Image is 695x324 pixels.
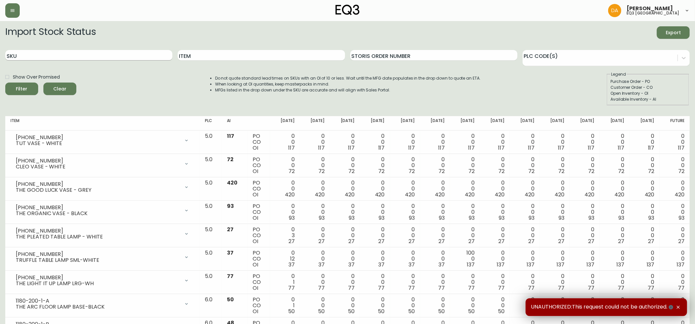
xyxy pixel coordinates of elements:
[365,250,385,268] div: 0 0
[627,11,679,15] h5: eq3 [GEOGRAPHIC_DATA]
[635,227,655,244] div: 0 0
[335,250,355,268] div: 0 0
[288,237,295,245] span: 27
[16,257,180,263] div: TRUFFLE TABLE LAMP SML-WHITE
[227,272,234,280] span: 77
[49,85,71,93] span: Clear
[498,167,505,175] span: 72
[348,144,355,152] span: 117
[485,133,505,151] div: 0 0
[335,273,355,291] div: 0 0
[615,191,625,198] span: 420
[16,187,180,193] div: THE GOOD LUCK VASE - GREY
[349,261,355,268] span: 37
[675,191,684,198] span: 420
[495,191,505,198] span: 420
[678,167,684,175] span: 72
[545,180,564,198] div: 0 0
[275,180,295,198] div: 0 0
[485,297,505,314] div: 0 0
[365,297,385,314] div: 0 0
[378,144,385,152] span: 117
[16,298,180,304] div: 1180-200-1-A
[485,203,505,221] div: 0 0
[649,214,655,222] span: 93
[305,157,325,174] div: 0 0
[227,179,237,187] span: 420
[555,191,564,198] span: 420
[275,273,295,291] div: 0 1
[395,203,415,221] div: 0 0
[425,157,445,174] div: 0 0
[275,297,295,314] div: 0 1
[409,261,415,268] span: 37
[528,237,534,245] span: 27
[253,297,265,314] div: PO CO
[545,250,564,268] div: 0 0
[528,284,534,292] span: 77
[438,261,445,268] span: 37
[648,284,655,292] span: 77
[378,284,385,292] span: 77
[498,237,505,245] span: 27
[425,133,445,151] div: 0 0
[525,191,534,198] span: 420
[575,133,594,151] div: 0 0
[450,116,480,131] th: [DATE]
[610,85,685,90] div: Customer Order - CO
[200,294,222,317] td: 6.0
[409,237,415,245] span: 27
[200,271,222,294] td: 5.0
[425,297,445,314] div: 0 0
[588,284,595,292] span: 77
[570,116,600,131] th: [DATE]
[227,226,234,233] span: 27
[587,261,595,268] span: 137
[630,116,660,131] th: [DATE]
[515,227,534,244] div: 0 0
[545,157,564,174] div: 0 0
[610,71,627,77] legend: Legend
[330,116,360,131] th: [DATE]
[455,250,475,268] div: 100 0
[16,251,180,257] div: [PHONE_NUMBER]
[585,191,595,198] span: 420
[253,284,258,292] span: OI
[318,261,325,268] span: 37
[485,180,505,198] div: 0 0
[455,133,475,151] div: 0 0
[678,284,684,292] span: 77
[408,144,415,152] span: 117
[405,191,415,198] span: 420
[677,261,684,268] span: 137
[379,167,385,175] span: 72
[558,144,564,152] span: 117
[588,144,595,152] span: 117
[618,284,625,292] span: 77
[409,214,415,222] span: 93
[16,304,180,310] div: THE ARC FLOOR LAMP BASE-BLACK
[425,250,445,268] div: 0 0
[227,132,234,140] span: 117
[618,237,625,245] span: 27
[575,180,594,198] div: 0 0
[635,203,655,221] div: 0 0
[16,85,28,93] div: Filter
[558,167,564,175] span: 72
[610,96,685,102] div: Available Inventory - AI
[575,273,594,291] div: 0 0
[335,180,355,198] div: 0 0
[16,158,180,164] div: [PHONE_NUMBER]
[200,201,222,224] td: 5.0
[365,157,385,174] div: 0 0
[5,26,96,39] h2: Import Stock Status
[305,133,325,151] div: 0 0
[515,297,534,314] div: 0 0
[435,191,445,198] span: 420
[349,237,355,245] span: 27
[349,167,355,175] span: 72
[200,177,222,201] td: 5.0
[468,284,475,292] span: 77
[665,227,684,244] div: 0 0
[499,214,505,222] span: 93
